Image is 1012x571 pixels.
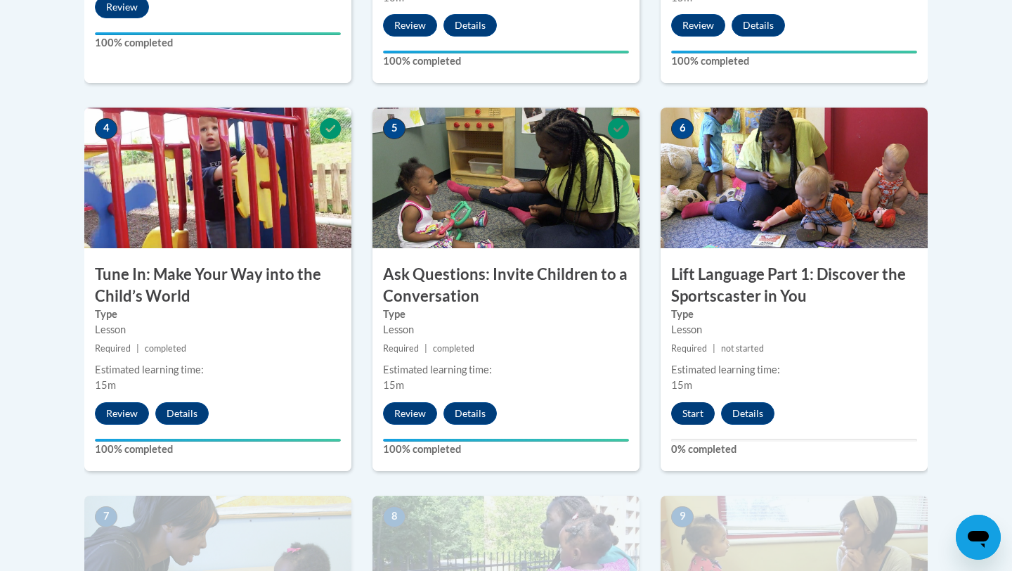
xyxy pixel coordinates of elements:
span: Required [383,343,419,354]
span: 5 [383,118,406,139]
span: completed [145,343,186,354]
label: 0% completed [671,442,917,457]
span: 15m [383,379,404,391]
div: Lesson [95,322,341,338]
button: Details [721,402,774,425]
div: Estimated learning time: [671,362,917,378]
span: 7 [95,506,117,527]
img: Course Image [372,108,640,248]
div: Your progress [671,51,917,53]
span: 6 [671,118,694,139]
h3: Ask Questions: Invite Children to a Conversation [372,264,640,307]
div: Your progress [383,439,629,442]
button: Review [383,14,437,37]
label: 100% completed [383,53,629,69]
span: Required [671,343,707,354]
button: Start [671,402,715,425]
div: Estimated learning time: [95,362,341,378]
button: Review [95,402,149,425]
span: | [713,343,715,354]
label: 100% completed [383,442,629,457]
div: Estimated learning time: [383,362,629,378]
button: Details [732,14,785,37]
label: Type [671,307,917,322]
span: 15m [671,379,692,391]
span: 8 [383,506,406,527]
span: 9 [671,506,694,527]
div: Your progress [383,51,629,53]
label: 100% completed [95,442,341,457]
button: Details [155,402,209,425]
h3: Tune In: Make Your Way into the Child’s World [84,264,351,307]
button: Review [671,14,725,37]
label: 100% completed [671,53,917,69]
span: 15m [95,379,116,391]
div: Your progress [95,32,341,35]
label: Type [95,307,341,322]
span: | [136,343,139,354]
div: Your progress [95,439,341,442]
div: Lesson [383,322,629,338]
span: 4 [95,118,117,139]
iframe: Button to launch messaging window [956,515,1001,560]
button: Details [443,14,497,37]
span: | [424,343,427,354]
label: Type [383,307,629,322]
h3: Lift Language Part 1: Discover the Sportscaster in You [661,264,928,307]
img: Course Image [84,108,351,248]
div: Lesson [671,322,917,338]
label: 100% completed [95,35,341,51]
span: completed [433,343,474,354]
button: Review [383,402,437,425]
span: not started [721,343,764,354]
img: Course Image [661,108,928,248]
span: Required [95,343,131,354]
button: Details [443,402,497,425]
